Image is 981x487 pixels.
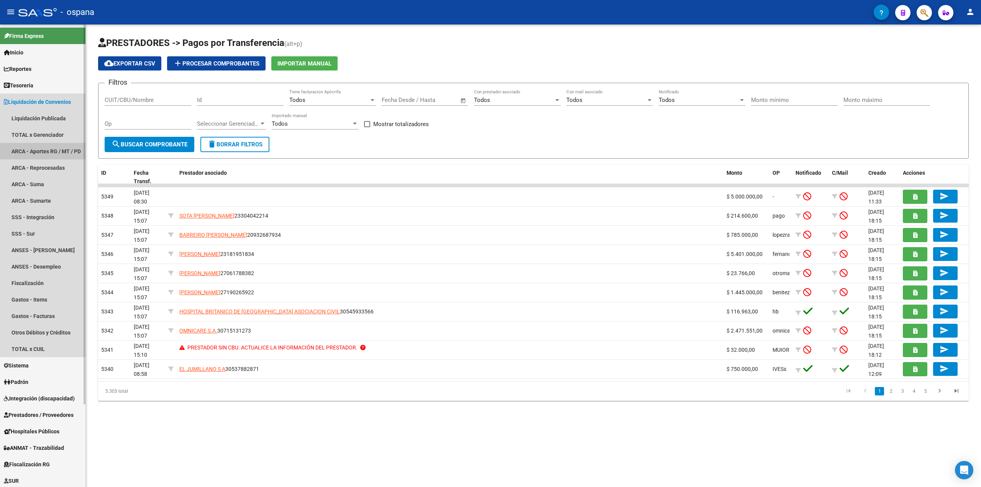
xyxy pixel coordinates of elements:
span: [DATE] 18:15 [868,247,884,262]
span: C/Mail [832,170,848,176]
datatable-header-cell: OP [769,165,792,190]
span: 5345 [101,270,113,276]
span: Mostrar totalizadores [373,120,429,129]
span: 23181951834 [179,251,254,257]
span: PRESTADORES -> Pagos por Transferencia [98,38,284,48]
span: Seleccionar Gerenciador [197,120,259,127]
span: Hospitales Públicos [4,427,59,436]
span: [DATE] 15:07 [134,266,149,281]
a: 4 [909,387,919,395]
span: Borrar Filtros [207,141,262,148]
span: benitezmiran [773,289,804,295]
span: Padrón [4,378,28,386]
span: Todos [272,120,288,127]
button: Importar Manual [271,56,338,71]
span: Inicio [4,48,23,57]
span: $ 750.000,00 [727,366,758,372]
span: Fecha Transf. [134,170,151,185]
button: Borrar Filtros [200,137,269,152]
span: $ 116.963,00 [727,308,758,315]
span: [DATE] 18:15 [868,266,884,281]
span: Prestador asociado [179,170,227,176]
span: Firma Express [4,32,44,40]
datatable-header-cell: Acciones [900,165,969,190]
mat-icon: search [112,139,121,149]
span: Todos [474,97,490,103]
div: Open Intercom Messenger [955,461,973,479]
span: 23304042214 [179,213,268,219]
span: 27061788382 [179,270,254,276]
span: Todos [659,97,675,103]
input: Fecha fin [420,97,457,103]
a: go to next page [932,387,947,395]
mat-icon: send [940,307,949,316]
span: fernandezpat [773,251,805,257]
span: 20932687934 [179,232,281,238]
button: Open calendar [459,96,468,105]
span: [PERSON_NAME] [179,251,220,257]
span: SUR [4,477,19,485]
span: [DATE] 15:07 [134,285,149,300]
datatable-header-cell: Notificado [792,165,829,190]
h3: Filtros [105,77,131,88]
span: Creado [868,170,886,176]
span: 30715131273 [179,328,251,334]
span: [DATE] 15:07 [134,324,149,339]
span: (alt+p) [284,40,302,48]
a: go to first page [841,387,856,395]
span: [DATE] 18:15 [868,305,884,320]
span: [DATE] 15:10 [134,343,149,358]
span: SOTA [PERSON_NAME] [179,213,235,219]
span: Todos [289,97,305,103]
button: Procesar Comprobantes [167,56,266,71]
span: Integración (discapacidad) [4,394,75,403]
span: BARREIRO [PERSON_NAME] [179,232,247,238]
input: Fecha inicio [382,97,413,103]
span: [PERSON_NAME] [179,270,220,276]
mat-icon: send [940,364,949,373]
span: Reportes [4,65,31,73]
mat-icon: person [966,7,975,16]
mat-icon: send [940,192,949,201]
mat-icon: delete [207,139,217,149]
span: $ 5.401.000,00 [727,251,763,257]
span: $ 5.000.000,00 [727,193,763,200]
a: go to previous page [858,387,873,395]
datatable-header-cell: C/Mail [829,165,865,190]
span: hb [773,308,779,315]
span: 5348 [101,213,113,219]
span: [DATE] 18:15 [868,228,884,243]
span: 5346 [101,251,113,257]
span: 5347 [101,232,113,238]
datatable-header-cell: Monto [723,165,769,190]
p: PRESTADOR SIN CBU. ACTUALICE LA INFORMACIÓN DEL PRESTADOR. [187,343,358,352]
mat-icon: send [940,230,949,239]
mat-icon: add [173,59,182,68]
mat-icon: send [940,211,949,220]
span: [DATE] 15:07 [134,228,149,243]
span: 5341 [101,347,113,353]
li: page 5 [920,385,931,398]
span: [DATE] 15:07 [134,247,149,262]
div: 5.305 total [98,382,271,401]
mat-icon: menu [6,7,15,16]
a: 1 [875,387,884,395]
span: $ 2.471.551,00 [727,328,763,334]
span: $ 1.445.000,00 [727,289,763,295]
span: - [773,193,774,200]
span: Prestadores / Proveedores [4,411,74,419]
span: 5343 [101,308,113,315]
span: EL JUMILLANO S A [179,366,225,372]
datatable-header-cell: Creado [865,165,900,190]
span: Todos [566,97,582,103]
datatable-header-cell: Fecha Transf. [131,165,165,190]
span: Monto [727,170,742,176]
span: OMNICARE S.A. [179,328,217,334]
span: Procesar Comprobantes [173,60,259,67]
span: [DATE] 08:58 [134,362,149,377]
span: - ospana [61,4,94,21]
span: otromariar [773,270,798,276]
span: [DATE] 15:07 [134,305,149,320]
a: go to last page [949,387,964,395]
mat-icon: send [940,345,949,354]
